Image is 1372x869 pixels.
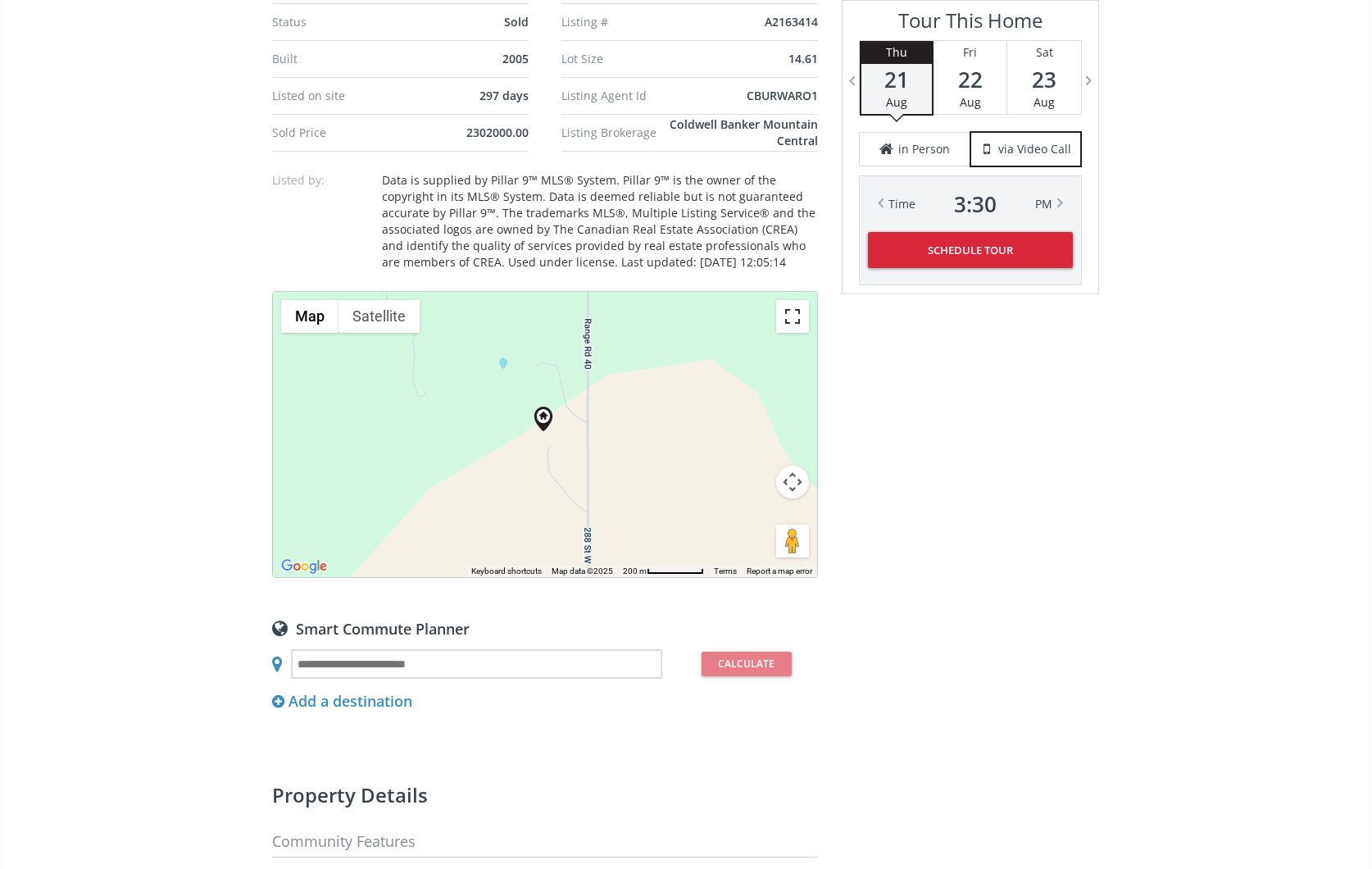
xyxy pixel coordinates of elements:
[1007,41,1081,64] div: Sat
[934,68,1006,91] span: 22
[861,68,932,91] span: 21
[272,785,818,805] h2: Property details
[502,51,529,66] span: 2005
[281,300,338,333] button: Show street map
[272,691,412,712] div: Add a destination
[747,88,818,103] span: CBURWARO1
[765,14,818,30] span: A2163414
[471,566,542,577] button: Keyboard shortcuts
[934,41,1006,64] div: Fri
[776,525,809,557] button: Drag Pegman onto the map to open Street View
[776,466,809,498] button: Map camera controls
[272,53,408,65] div: Built
[561,90,697,102] div: Listing Agent Id
[702,652,792,676] button: Calculate
[338,300,420,333] button: Show satellite imagery
[898,141,950,157] span: in Person
[504,14,529,30] span: Sold
[714,566,737,576] a: Terms
[670,116,818,148] span: Coldwell Banker Mountain Central
[479,88,529,103] span: 297 days
[1034,94,1055,110] span: Aug
[623,566,647,576] span: 200 m
[1007,68,1081,91] span: 23
[788,51,818,66] span: 14.61
[618,566,709,577] button: Map Scale: 200 m per 66 pixels
[888,193,1052,216] div: Time PM
[861,41,932,64] div: Thu
[272,834,818,858] h3: Community Features
[272,127,408,139] div: Sold Price
[954,193,997,216] span: 3 : 30
[277,556,331,577] a: Open this area in Google Maps (opens a new window)
[272,172,370,189] p: Listed by:
[561,16,697,28] div: Listing #
[776,300,809,333] button: Toggle fullscreen view
[272,90,408,102] div: Listed on site
[747,566,812,576] a: Report a map error
[272,16,408,28] div: Status
[277,556,331,577] img: Google
[998,141,1071,157] span: via Video Call
[886,94,907,110] span: Aug
[552,566,613,576] span: Map data ©2025
[272,619,818,637] div: Smart Commute Planner
[382,172,818,271] div: Data is supplied by Pillar 9™ MLS® System. Pillar 9™ is the owner of the copyright in its MLS® Sy...
[960,94,981,110] span: Aug
[859,9,1082,40] h3: Tour This Home
[561,53,697,65] div: Lot Size
[868,232,1073,268] button: Schedule Tour
[466,125,529,140] span: 2302000.00
[561,127,668,139] div: Listing Brokerage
